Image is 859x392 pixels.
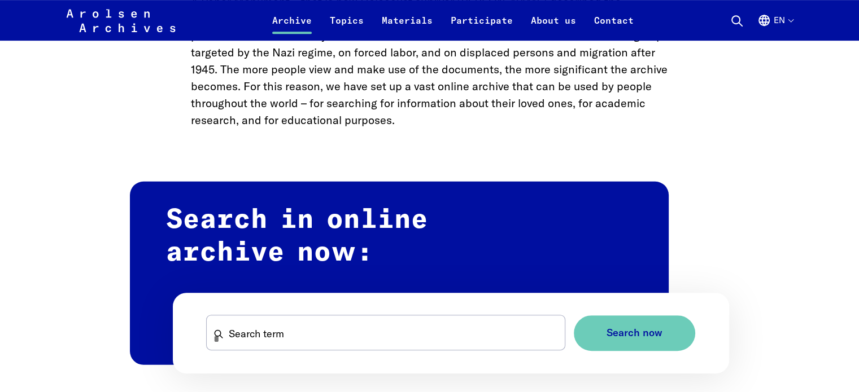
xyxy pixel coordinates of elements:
[263,7,643,34] nav: Primary
[574,315,695,351] button: Search now
[130,182,669,365] h2: Search in online archive now:
[263,14,321,41] a: Archive
[757,14,793,41] button: English, language selection
[607,327,662,339] span: Search now
[442,14,522,41] a: Participate
[373,14,442,41] a: Materials
[522,14,585,41] a: About us
[321,14,373,41] a: Topics
[585,14,643,41] a: Contact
